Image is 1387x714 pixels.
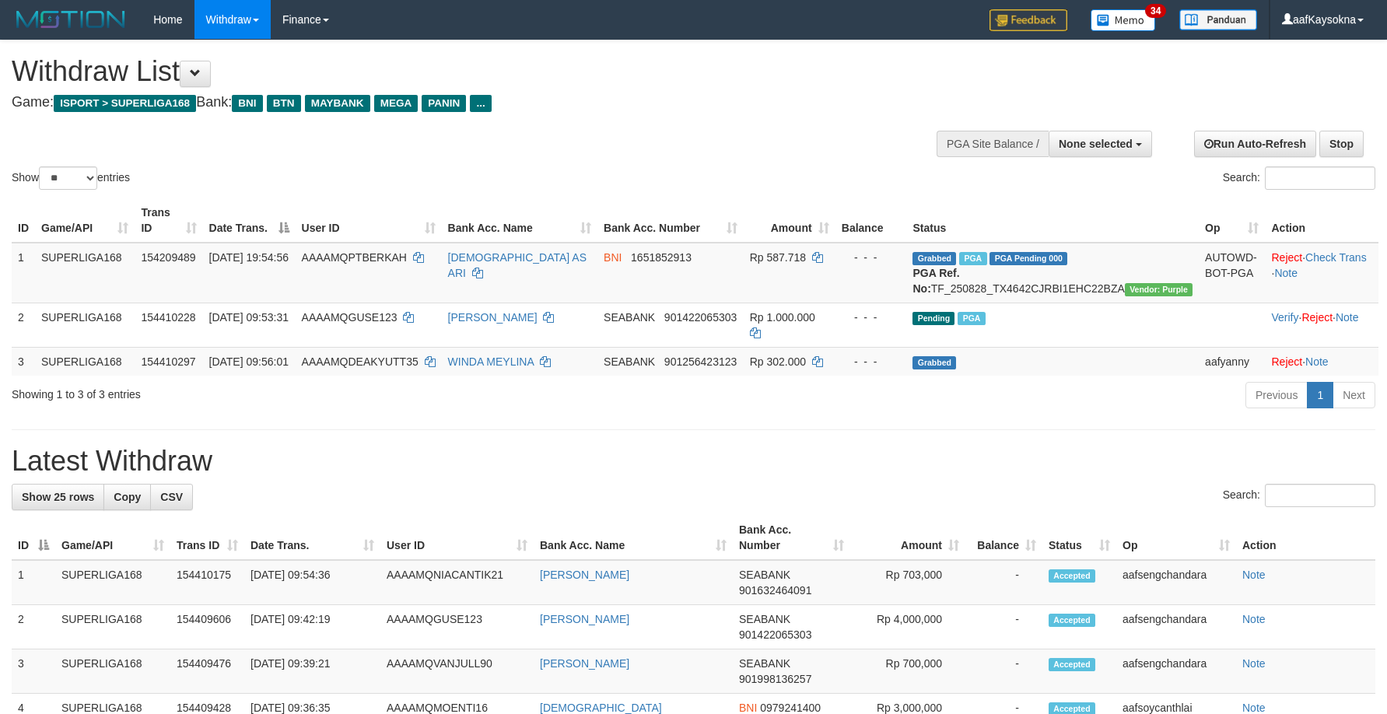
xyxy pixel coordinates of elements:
[744,198,835,243] th: Amount: activate to sort column ascending
[380,605,534,649] td: AAAAMQGUSE123
[12,8,130,31] img: MOTION_logo.png
[1274,267,1298,279] a: Note
[12,95,909,110] h4: Game: Bank:
[739,657,790,670] span: SEABANK
[103,484,151,510] a: Copy
[141,311,195,324] span: 154410228
[55,605,170,649] td: SUPERLIGA168
[22,491,94,503] span: Show 25 rows
[1305,251,1367,264] a: Check Trans
[912,267,959,295] b: PGA Ref. No:
[1199,347,1265,376] td: aafyanny
[597,198,744,243] th: Bank Acc. Number: activate to sort column ascending
[1242,569,1266,581] a: Note
[664,311,737,324] span: Copy 901422065303 to clipboard
[12,484,104,510] a: Show 25 rows
[965,605,1042,649] td: -
[989,252,1067,265] span: PGA Pending
[374,95,419,112] span: MEGA
[1199,243,1265,303] td: AUTOWD-BOT-PGA
[39,166,97,190] select: Showentries
[540,569,629,581] a: [PERSON_NAME]
[170,605,244,649] td: 154409606
[1223,166,1375,190] label: Search:
[296,198,442,243] th: User ID: activate to sort column ascending
[631,251,692,264] span: Copy 1651852913 to clipboard
[448,355,534,368] a: WINDA MEYLINA
[906,243,1199,303] td: TF_250828_TX4642CJRBI1EHC22BZA
[1059,138,1133,150] span: None selected
[750,355,806,368] span: Rp 302.000
[380,516,534,560] th: User ID: activate to sort column ascending
[470,95,491,112] span: ...
[12,446,1375,477] h1: Latest Withdraw
[1265,243,1378,303] td: · ·
[141,355,195,368] span: 154410297
[1116,560,1236,605] td: aafsengchandara
[534,516,733,560] th: Bank Acc. Name: activate to sort column ascending
[35,303,135,347] td: SUPERLIGA168
[1116,649,1236,694] td: aafsengchandara
[958,312,985,325] span: Marked by aafsengchandara
[1265,303,1378,347] td: · ·
[965,560,1042,605] td: -
[1116,516,1236,560] th: Op: activate to sort column ascending
[170,560,244,605] td: 154410175
[906,198,1199,243] th: Status
[12,303,35,347] td: 2
[244,516,380,560] th: Date Trans.: activate to sort column ascending
[842,310,901,325] div: - - -
[1242,657,1266,670] a: Note
[141,251,195,264] span: 154209489
[1307,382,1333,408] a: 1
[422,95,466,112] span: PANIN
[302,251,407,264] span: AAAAMQPTBERKAH
[1042,516,1116,560] th: Status: activate to sort column ascending
[55,649,170,694] td: SUPERLIGA168
[448,251,587,279] a: [DEMOGRAPHIC_DATA] AS ARI
[733,516,850,560] th: Bank Acc. Number: activate to sort column ascending
[1319,131,1364,157] a: Stop
[209,251,289,264] span: [DATE] 19:54:56
[12,243,35,303] td: 1
[739,584,811,597] span: Copy 901632464091 to clipboard
[1049,569,1095,583] span: Accepted
[244,649,380,694] td: [DATE] 09:39:21
[12,516,55,560] th: ID: activate to sort column descending
[760,702,821,714] span: Copy 0979241400 to clipboard
[850,560,965,605] td: Rp 703,000
[12,605,55,649] td: 2
[540,657,629,670] a: [PERSON_NAME]
[302,311,398,324] span: AAAAMQGUSE123
[739,673,811,685] span: Copy 901998136257 to clipboard
[12,649,55,694] td: 3
[160,491,183,503] span: CSV
[209,355,289,368] span: [DATE] 09:56:01
[912,356,956,369] span: Grabbed
[739,628,811,641] span: Copy 901422065303 to clipboard
[1305,355,1329,368] a: Note
[380,560,534,605] td: AAAAMQNIACANTIK21
[170,649,244,694] td: 154409476
[965,649,1042,694] td: -
[1199,198,1265,243] th: Op: activate to sort column ascending
[1301,311,1333,324] a: Reject
[1116,605,1236,649] td: aafsengchandara
[55,560,170,605] td: SUPERLIGA168
[1336,311,1359,324] a: Note
[448,311,538,324] a: [PERSON_NAME]
[750,311,815,324] span: Rp 1.000.000
[1049,131,1152,157] button: None selected
[209,311,289,324] span: [DATE] 09:53:31
[1049,658,1095,671] span: Accepted
[267,95,301,112] span: BTN
[12,56,909,87] h1: Withdraw List
[1242,702,1266,714] a: Note
[850,605,965,649] td: Rp 4,000,000
[850,516,965,560] th: Amount: activate to sort column ascending
[35,347,135,376] td: SUPERLIGA168
[842,354,901,369] div: - - -
[912,252,956,265] span: Grabbed
[1049,614,1095,627] span: Accepted
[540,702,662,714] a: [DEMOGRAPHIC_DATA]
